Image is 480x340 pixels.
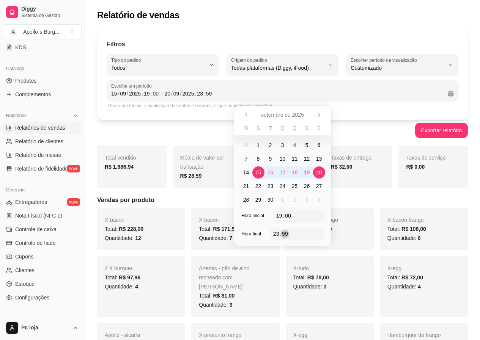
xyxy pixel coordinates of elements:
[292,169,298,176] span: 18
[150,90,153,97] div: :
[105,265,132,271] span: 2 X burguer
[15,44,26,51] span: KDS
[268,182,274,190] span: 23
[135,284,138,290] span: 4
[234,124,331,207] table: setembro de 2025
[257,155,260,163] span: 8
[264,153,277,165] span: terça-feira, 9 de setembro de 2025
[387,217,424,223] span: X-bacon frango
[313,194,325,206] span: sábado, 4 de outubro de 2025
[264,139,277,151] span: terça-feira, 2 de setembro de 2025
[252,139,264,151] span: segunda-feira, 1 de setembro de 2025
[305,124,308,132] span: S
[316,155,322,163] span: 13
[105,164,134,170] strong: R$ 1.886,94
[15,294,49,301] span: Configurações
[406,155,445,161] span: Taxas de serviço
[199,265,249,290] span: Ártemis - pão de alho recheado com [PERSON_NAME]
[15,151,61,159] span: Relatório de mesas
[164,90,171,97] div: dia, Data final,
[111,89,159,98] div: Data inicial
[387,226,426,232] span: Total:
[401,274,423,280] span: R$ 72,00
[243,182,249,190] span: 21
[126,90,129,97] div: /
[268,196,274,204] span: 30
[21,6,79,13] span: Diggy
[243,141,249,149] span: 31
[317,124,321,132] span: S
[240,153,252,165] span: domingo, 7 de setembro de 2025
[284,212,292,219] div: minuto,
[418,284,421,290] span: 4
[240,109,252,121] button: Anterior
[141,90,144,97] div: ,
[199,226,238,232] span: Total:
[264,166,277,179] span: terça-feira, 16 de setembro de 2025 selecionado
[318,196,321,204] span: 4
[268,169,274,176] span: 16
[277,153,289,165] span: quarta-feira, 10 de setembro de 2025
[23,28,60,36] div: Apollo´s Burg ...
[324,284,327,290] span: 3
[15,266,35,274] span: Clientes
[203,90,206,97] div: :
[289,194,301,206] span: quinta-feira, 2 de outubro de 2025
[205,90,213,97] div: minuto, Data final,
[292,155,298,163] span: 11
[105,217,124,223] span: X-bacon
[281,141,284,149] span: 3
[280,124,285,132] span: Q
[387,284,421,290] span: Quantidade:
[415,123,468,138] button: Exportar relatório
[240,194,252,206] span: domingo, 28 de setembro de 2025
[111,64,205,72] span: Todos
[289,180,301,192] span: quinta-feira, 25 de setembro de 2025
[331,164,353,170] strong: R$ 32,00
[3,24,82,39] button: Select a team
[277,194,289,206] span: quarta-feira, 1 de outubro de 2025
[15,124,65,132] span: Relatórios de vendas
[255,196,261,204] span: 29
[281,196,284,204] span: 1
[387,332,441,338] span: Hambúrguer de frango
[3,63,82,75] div: Catálogo
[180,173,202,179] strong: R$ 28,59
[164,89,442,98] div: Data final
[313,180,325,192] span: sábado, 27 de setembro de 2025
[119,90,127,97] div: mês, Data inicial,
[255,182,261,190] span: 22
[143,90,151,97] div: hora, Data inicial,
[316,169,322,176] span: 20
[117,90,120,97] div: /
[293,141,296,149] span: 4
[301,153,313,165] span: sexta-feira, 12 de setembro de 2025
[331,155,371,161] span: Taxas de entrega
[15,253,33,260] span: Cupons
[229,302,232,308] span: 3
[252,166,264,179] span: Intervalo selecionado: segunda-feira, 15 de setembro a sábado, 20 de setembro de 2025, segunda-fe...
[279,230,282,238] div: :
[15,165,68,172] span: Relatório de fidelidade
[280,182,286,190] span: 24
[255,169,261,176] span: 15
[229,235,232,241] span: 7
[301,139,313,151] span: sexta-feira, 5 de setembro de 2025
[301,194,313,206] span: sexta-feira, 3 de outubro de 2025
[15,226,57,233] span: Controle de caixa
[196,90,204,97] div: hora, Data final,
[242,231,261,237] span: Hora final
[240,166,252,179] span: domingo, 14 de setembro de 2025
[170,90,173,97] div: /
[252,153,264,165] span: segunda-feira, 8 de setembro de 2025
[261,111,304,119] span: setembro de 2025
[105,235,141,241] span: Quantidade:
[15,239,56,247] span: Controle de fiado
[289,166,301,179] span: quinta-feira, 18 de setembro de 2025 selecionado
[234,106,331,246] div: setembro de 2025
[242,213,264,219] span: Hora inicial
[21,324,69,331] span: Pc loja
[97,196,468,205] h5: Vendas por produto
[293,332,307,338] span: X-egg
[240,180,252,192] span: domingo, 21 de setembro de 2025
